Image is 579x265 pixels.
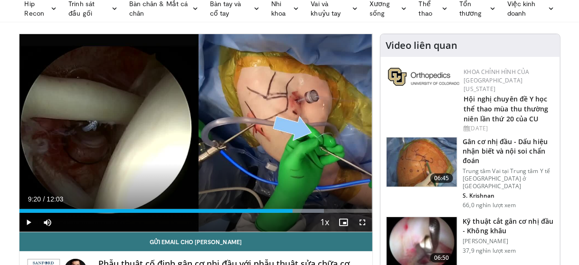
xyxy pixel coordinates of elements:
span: 9:20 [28,195,41,203]
span: / [43,195,45,203]
font: 06:45 [434,174,449,182]
button: Play [19,213,38,232]
img: 15733_3.png.150x105_q85_crop-smart_upscale.jpg [387,137,457,187]
font: 66,0 nghìn lượt xem [463,201,516,209]
font: 06:50 [434,254,449,262]
button: Playback Rate [315,213,334,232]
font: S. Krishnan [463,192,495,200]
a: Hội nghị chuyên đề Y học thể thao mùa thu thường niên lần thứ 20 của CU [464,94,549,123]
button: Fullscreen [353,213,372,232]
a: Gửi email cho [PERSON_NAME] [19,232,372,251]
font: 37,9 nghìn lượt xem [463,247,516,255]
font: Gân cơ nhị đầu - Dấu hiệu nhận biết và nội soi chẩn đoán [463,137,548,165]
font: [DATE] [469,124,488,132]
font: [PERSON_NAME] [463,237,509,245]
span: 12:03 [47,195,63,203]
a: Khoa Chỉnh hình của [GEOGRAPHIC_DATA][US_STATE] [464,68,530,93]
button: Mute [38,213,57,232]
font: Gửi email cho [PERSON_NAME] [150,238,242,245]
img: 355603a8-37da-49b6-856f-e00d7e9307d3.png.150x105_q85_autocrop_double_scale_upscale_version-0.2.png [388,68,459,86]
font: Kỹ thuật cắt gân cơ nhị đầu - Không khâu [463,217,554,235]
button: Enable picture-in-picture mode [334,213,353,232]
div: Progress Bar [19,209,372,213]
a: 06:45 Gân cơ nhị đầu - Dấu hiệu nhận biết và nội soi chẩn đoán Trung tâm Vai tại Trung tâm Y tế [... [386,137,554,209]
font: Trung tâm Vai tại Trung tâm Y tế [GEOGRAPHIC_DATA] ở [GEOGRAPHIC_DATA] [463,167,551,190]
font: Video liên quan [386,39,458,52]
video-js: Video Player [19,34,372,232]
